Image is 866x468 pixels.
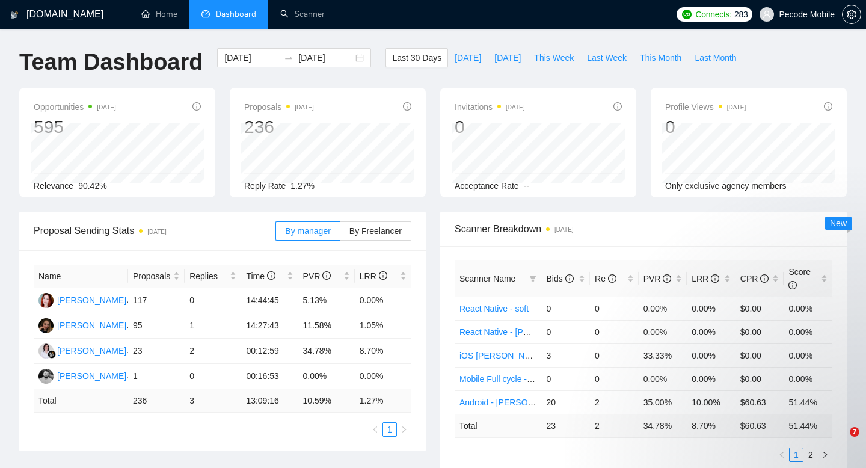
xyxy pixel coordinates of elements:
td: 236 [128,389,185,413]
span: Proposals [133,269,171,283]
td: 0 [185,288,241,313]
span: Last Week [587,51,627,64]
img: gigradar-bm.png [48,350,56,359]
time: [DATE] [727,104,746,111]
td: Total [34,389,128,413]
button: This Month [633,48,688,67]
span: Opportunities [34,100,116,114]
li: 2 [803,448,818,462]
td: 23 [541,414,590,437]
h1: Team Dashboard [19,48,203,76]
li: Previous Page [368,422,382,437]
div: 0 [455,115,525,138]
td: 0.00% [784,297,832,320]
span: Replies [189,269,227,283]
button: [DATE] [448,48,488,67]
span: Dashboard [216,9,256,19]
span: info-circle [824,102,832,111]
li: Next Page [818,448,832,462]
td: 2 [590,414,639,437]
a: OS[PERSON_NAME] [38,295,126,304]
span: user [763,10,771,19]
a: iOS [PERSON_NAME] (autobid off) part time [459,351,627,360]
time: [DATE] [506,104,524,111]
td: 8.70% [355,339,411,364]
td: 0.00% [639,320,687,343]
img: OS [38,293,54,308]
span: left [778,451,785,458]
td: 0.00% [355,288,411,313]
span: [DATE] [455,51,481,64]
td: 0 [590,320,639,343]
span: Only exclusive agency members [665,181,787,191]
button: left [368,422,382,437]
td: 0 [185,364,241,389]
span: 1.27% [290,181,315,191]
td: 0 [590,367,639,390]
td: 14:27:43 [241,313,298,339]
span: Time [246,271,275,281]
td: 0.00% [687,343,735,367]
img: KP [38,318,54,333]
span: Proposals [244,100,314,114]
td: 5.13% [298,288,355,313]
td: $0.00 [735,320,784,343]
input: End date [298,51,353,64]
button: Last Week [580,48,633,67]
span: Connects: [696,8,732,21]
th: Proposals [128,265,185,288]
td: 0 [541,367,590,390]
td: 10.59 % [298,389,355,413]
td: 0 [590,297,639,320]
time: [DATE] [554,226,573,233]
span: info-circle [760,274,769,283]
th: Name [34,265,128,288]
span: info-circle [192,102,201,111]
a: homeHome [141,9,177,19]
time: [DATE] [295,104,313,111]
td: $0.00 [735,297,784,320]
td: 3 [541,343,590,367]
a: IP[PERSON_NAME] [38,371,126,380]
td: 0.00% [784,320,832,343]
span: By Freelancer [349,226,402,236]
a: React Native - soft [459,304,529,313]
span: New [830,218,847,228]
span: Last 30 Days [392,51,441,64]
th: Replies [185,265,241,288]
img: AK [38,343,54,359]
span: Re [595,274,616,283]
span: info-circle [663,274,671,283]
img: logo [10,5,19,25]
td: 1.27 % [355,389,411,413]
span: info-circle [608,274,616,283]
td: 00:12:59 [241,339,298,364]
span: This Month [640,51,681,64]
iframe: Intercom live chat [825,427,854,456]
span: Bids [546,274,573,283]
div: 595 [34,115,116,138]
td: 1 [128,364,185,389]
button: Last Month [688,48,743,67]
span: Last Month [695,51,736,64]
td: 11.58% [298,313,355,339]
td: 1.05% [355,313,411,339]
td: 00:16:53 [241,364,298,389]
td: 34.78% [298,339,355,364]
button: setting [842,5,861,24]
span: Profile Views [665,100,746,114]
span: -- [524,181,529,191]
td: 0 [590,343,639,367]
button: left [775,448,789,462]
a: setting [842,10,861,19]
div: [PERSON_NAME] [57,344,126,357]
span: Relevance [34,181,73,191]
td: 0.00% [687,297,735,320]
span: Score [788,267,811,290]
td: 95 [128,313,185,339]
span: Invitations [455,100,525,114]
span: info-circle [613,102,622,111]
td: 23 [128,339,185,364]
a: 2 [804,448,817,461]
span: 7 [850,427,859,437]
